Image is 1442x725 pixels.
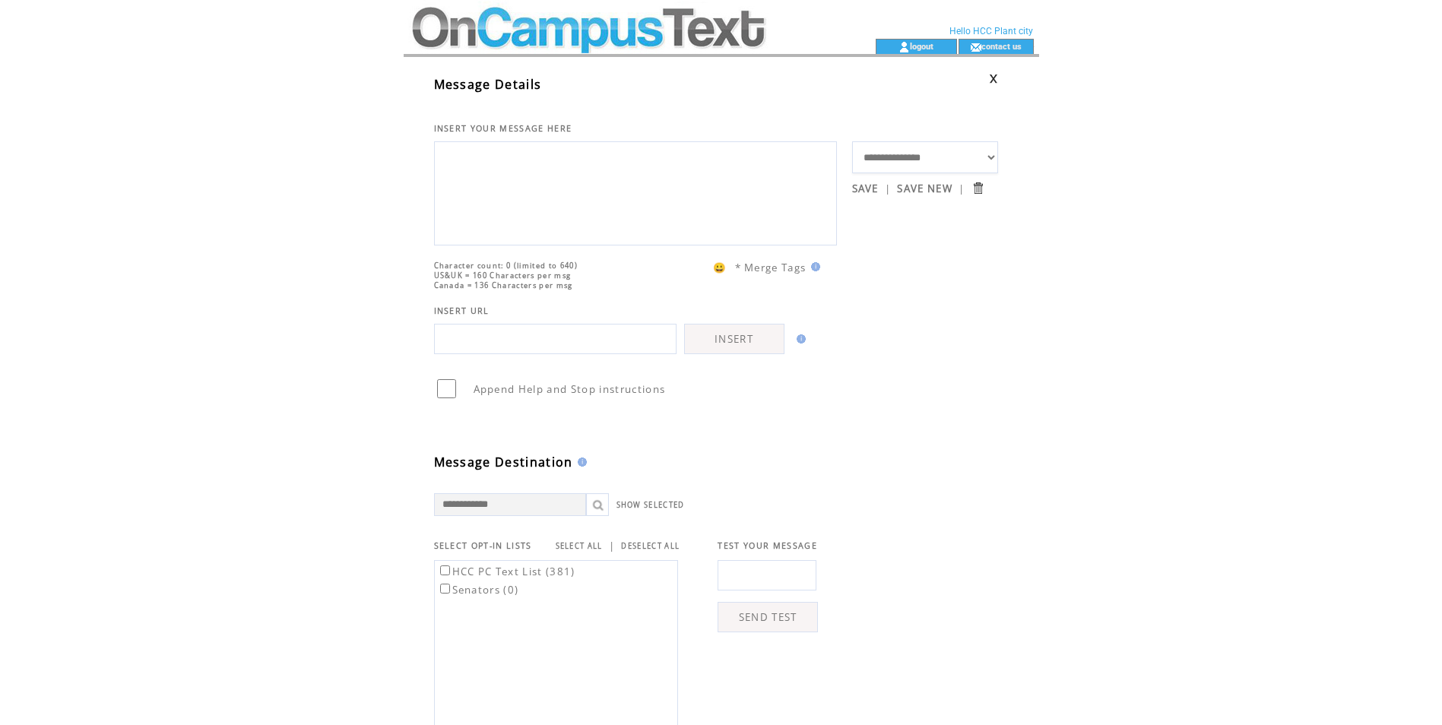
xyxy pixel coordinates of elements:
[970,41,981,53] img: contact_us_icon.gif
[434,76,542,93] span: Message Details
[434,306,490,316] span: INSERT URL
[718,540,817,551] span: TEST YOUR MESSAGE
[437,583,519,597] label: Senators (0)
[434,280,573,290] span: Canada = 136 Characters per msg
[556,541,603,551] a: SELECT ALL
[474,382,666,396] span: Append Help and Stop instructions
[949,26,1033,36] span: Hello HCC Plant city
[434,454,573,470] span: Message Destination
[735,261,807,274] span: * Merge Tags
[434,123,572,134] span: INSERT YOUR MESSAGE HERE
[981,41,1022,51] a: contact us
[440,565,450,575] input: HCC PC Text List (381)
[434,261,578,271] span: Character count: 0 (limited to 640)
[573,457,587,467] img: help.gif
[713,261,727,274] span: 😀
[852,182,879,195] a: SAVE
[971,181,985,195] input: Submit
[792,334,806,344] img: help.gif
[910,41,933,51] a: logout
[718,602,818,632] a: SEND TEST
[885,182,891,195] span: |
[609,539,615,552] span: |
[807,262,820,271] img: help.gif
[437,565,575,578] label: HCC PC Text List (381)
[898,41,910,53] img: account_icon.gif
[621,541,680,551] a: DESELECT ALL
[440,584,450,594] input: Senators (0)
[684,324,784,354] a: INSERT
[616,500,685,510] a: SHOW SELECTED
[959,182,965,195] span: |
[897,182,952,195] a: SAVE NEW
[434,540,532,551] span: SELECT OPT-IN LISTS
[434,271,572,280] span: US&UK = 160 Characters per msg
